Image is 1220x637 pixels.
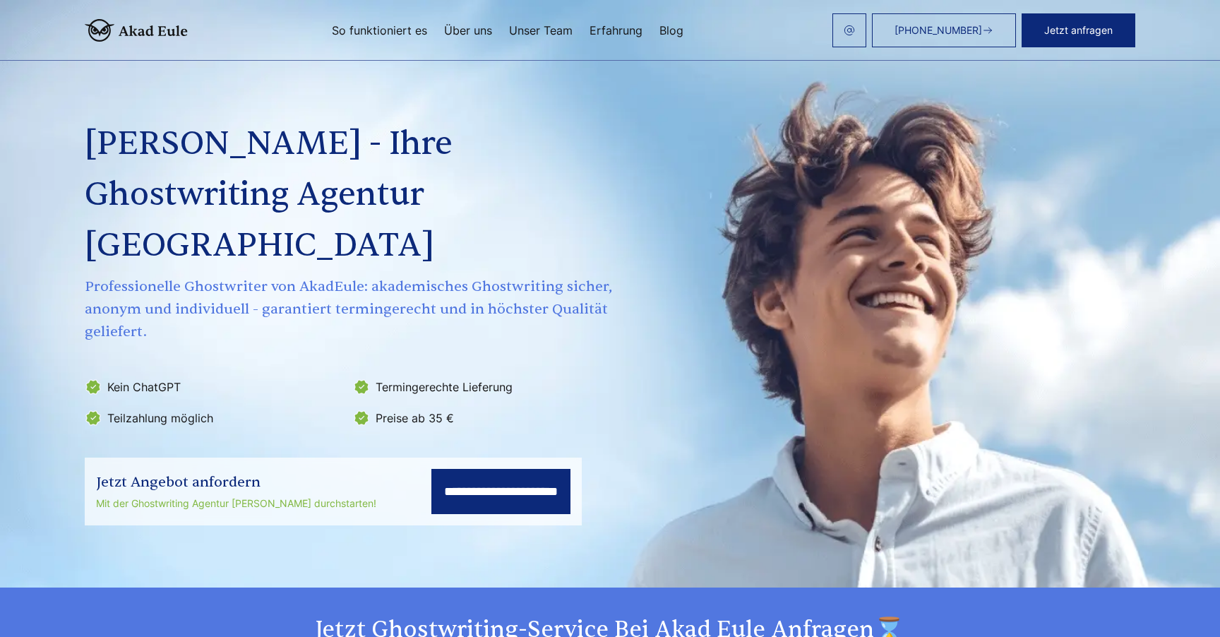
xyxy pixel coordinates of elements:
[844,25,855,36] img: email
[332,25,427,36] a: So funktioniert es
[96,495,376,512] div: Mit der Ghostwriting Agentur [PERSON_NAME] durchstarten!
[353,376,613,398] li: Termingerechte Lieferung
[85,19,188,42] img: logo
[85,119,616,271] h1: [PERSON_NAME] - Ihre Ghostwriting Agentur [GEOGRAPHIC_DATA]
[444,25,492,36] a: Über uns
[590,25,642,36] a: Erfahrung
[85,376,345,398] li: Kein ChatGPT
[85,407,345,429] li: Teilzahlung möglich
[895,25,982,36] span: [PHONE_NUMBER]
[872,13,1016,47] a: [PHONE_NUMBER]
[85,275,616,343] span: Professionelle Ghostwriter von AkadEule: akademisches Ghostwriting sicher, anonym und individuell...
[96,471,376,494] div: Jetzt Angebot anfordern
[659,25,683,36] a: Blog
[1022,13,1135,47] button: Jetzt anfragen
[509,25,573,36] a: Unser Team
[353,407,613,429] li: Preise ab 35 €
